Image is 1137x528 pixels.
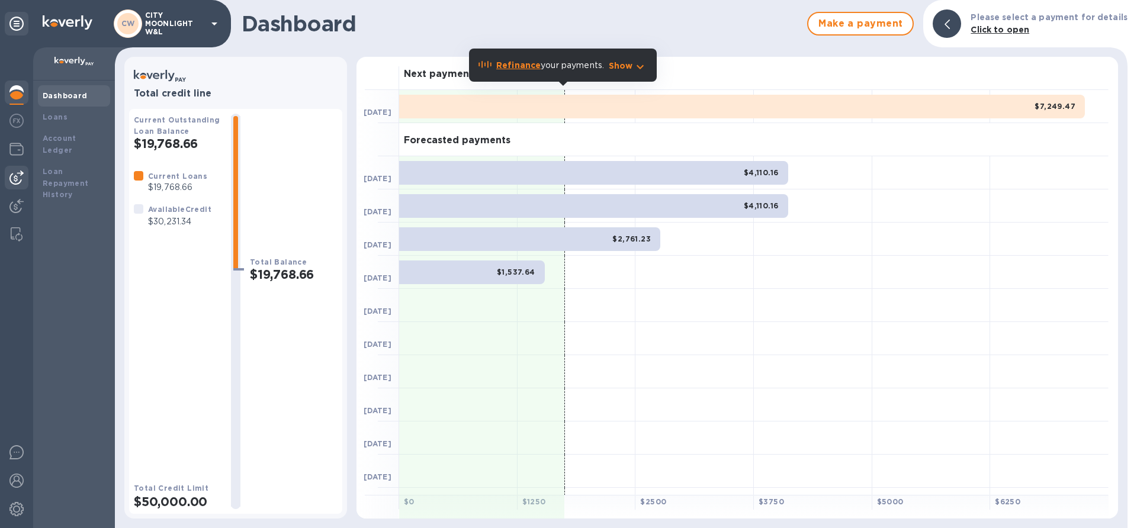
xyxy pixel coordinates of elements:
button: Show [609,60,647,72]
img: Wallets [9,142,24,156]
b: $1,537.64 [497,268,535,276]
p: $19,768.66 [148,181,207,194]
b: [DATE] [364,108,391,117]
h1: Dashboard [242,11,801,36]
p: Show [609,60,633,72]
img: Foreign exchange [9,114,24,128]
b: Current Outstanding Loan Balance [134,115,220,136]
div: Unpin categories [5,12,28,36]
b: [DATE] [364,174,391,183]
b: Click to open [971,25,1029,34]
b: [DATE] [364,472,391,481]
h3: Total credit line [134,88,338,99]
b: Loans [43,112,68,121]
button: Make a payment [807,12,914,36]
b: Loan Repayment History [43,167,89,199]
b: [DATE] [364,307,391,315]
b: $ 3750 [759,497,784,506]
p: CITY MOONLIGHT W&L [145,11,204,36]
b: Dashboard [43,91,88,100]
h2: $19,768.66 [134,136,221,151]
b: Available Credit [148,205,211,214]
b: [DATE] [364,340,391,349]
b: CW [121,19,135,28]
b: $2,761.23 [612,234,651,243]
b: $ 5000 [877,497,904,506]
b: Please select a payment for details [971,12,1128,22]
h3: Forecasted payments [404,135,510,146]
b: $4,110.16 [744,201,779,210]
b: [DATE] [364,273,391,282]
b: Current Loans [148,172,207,181]
b: Total Credit Limit [134,484,208,492]
h3: Next payment [404,69,473,80]
span: Make a payment [818,17,903,31]
h2: $50,000.00 [134,494,221,509]
b: [DATE] [364,207,391,216]
img: Logo [43,15,92,30]
b: [DATE] [364,439,391,448]
b: Refinance [496,60,541,70]
b: $ 6250 [995,497,1020,506]
b: [DATE] [364,240,391,249]
b: [DATE] [364,406,391,415]
h2: $19,768.66 [250,267,338,282]
b: Account Ledger [43,134,76,154]
b: Total Balance [250,257,307,266]
b: $4,110.16 [744,168,779,177]
b: $ 2500 [640,497,666,506]
b: $7,249.47 [1035,102,1075,111]
b: [DATE] [364,373,391,382]
p: your payments. [496,59,604,72]
p: $30,231.34 [148,215,211,228]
